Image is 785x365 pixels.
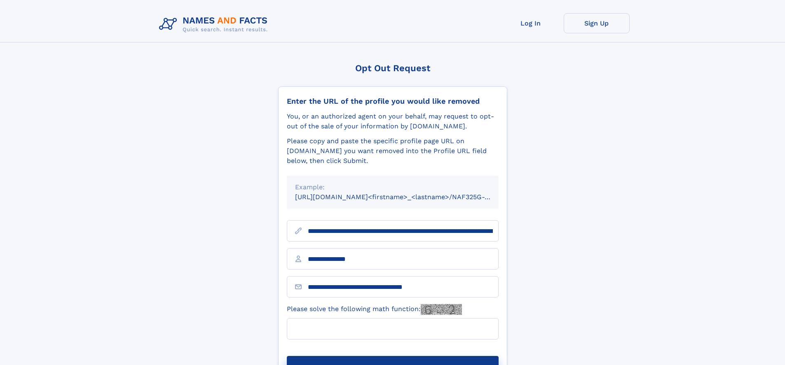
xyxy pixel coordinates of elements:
[287,136,499,166] div: Please copy and paste the specific profile page URL on [DOMAIN_NAME] you want removed into the Pr...
[498,13,564,33] a: Log In
[564,13,630,33] a: Sign Up
[287,112,499,131] div: You, or an authorized agent on your behalf, may request to opt-out of the sale of your informatio...
[156,13,274,35] img: Logo Names and Facts
[295,182,490,192] div: Example:
[278,63,507,73] div: Opt Out Request
[287,97,499,106] div: Enter the URL of the profile you would like removed
[295,193,514,201] small: [URL][DOMAIN_NAME]<firstname>_<lastname>/NAF325G-xxxxxxxx
[287,304,462,315] label: Please solve the following math function:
